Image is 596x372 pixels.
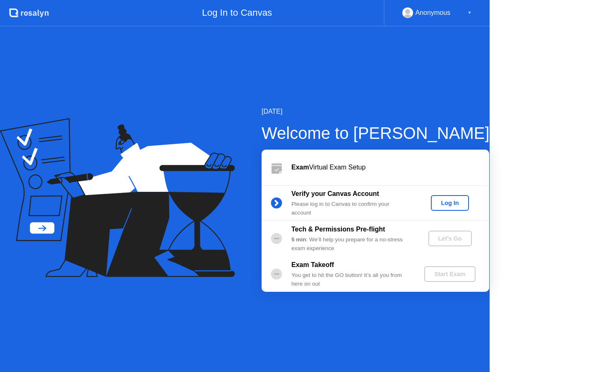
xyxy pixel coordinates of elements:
[291,271,411,288] div: You get to hit the GO button! It’s all you from here on out
[431,195,469,211] button: Log In
[291,236,411,253] div: : We’ll help you prepare for a no-stress exam experience
[291,164,309,171] b: Exam
[416,7,451,18] div: Anonymous
[291,226,385,233] b: Tech & Permissions Pre-flight
[291,261,334,268] b: Exam Takeoff
[424,266,475,282] button: Start Exam
[262,107,490,117] div: [DATE]
[291,162,489,172] div: Virtual Exam Setup
[291,236,306,243] b: 5 min
[291,200,411,217] div: Please log in to Canvas to confirm your account
[262,121,490,145] div: Welcome to [PERSON_NAME]
[428,231,472,246] button: Let's Go
[467,7,471,18] div: ▼
[432,235,469,242] div: Let's Go
[434,200,465,206] div: Log In
[428,271,472,277] div: Start Exam
[291,190,379,197] b: Verify your Canvas Account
